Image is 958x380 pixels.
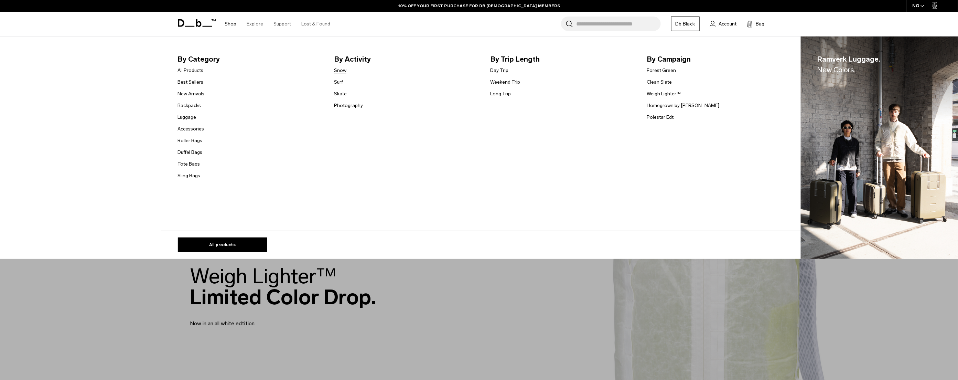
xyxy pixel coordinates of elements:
[178,102,201,109] a: Backpacks
[274,12,291,36] a: Support
[647,78,672,86] a: Clean Slate
[491,67,509,74] a: Day Trip
[647,54,792,65] span: By Campaign
[817,54,881,75] span: Ramverk Luggage.
[334,54,480,65] span: By Activity
[756,20,765,28] span: Bag
[178,237,267,252] a: All products
[225,12,237,36] a: Shop
[334,67,346,74] a: Snow
[302,12,331,36] a: Lost & Found
[178,160,200,168] a: Tote Bags
[334,90,347,97] a: Skate
[178,137,203,144] a: Roller Bags
[710,20,737,28] a: Account
[491,54,636,65] span: By Trip Length
[671,17,700,31] a: Db Black
[178,114,196,121] a: Luggage
[178,67,204,74] a: All Products
[247,12,263,36] a: Explore
[334,102,363,109] a: Photography
[491,90,511,97] a: Long Trip
[647,90,681,97] a: Weigh Lighter™
[178,149,203,156] a: Duffel Bags
[647,114,675,121] a: Polestar Edt.
[334,78,343,86] a: Surf
[719,20,737,28] span: Account
[178,78,204,86] a: Best Sellers
[178,54,323,65] span: By Category
[178,90,205,97] a: New Arrivals
[178,172,201,179] a: Sling Bags
[178,125,204,133] a: Accessories
[220,12,336,36] nav: Main Navigation
[647,102,719,109] a: Homegrown by [PERSON_NAME]
[647,67,676,74] a: Forest Green
[747,20,765,28] button: Bag
[491,78,520,86] a: Weekend Trip
[398,3,560,9] a: 10% OFF YOUR FIRST PURCHASE FOR DB [DEMOGRAPHIC_DATA] MEMBERS
[817,65,856,74] span: New Colors.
